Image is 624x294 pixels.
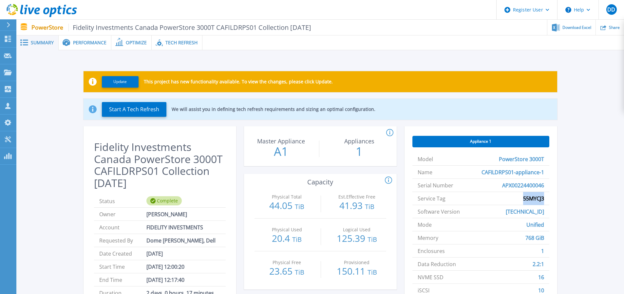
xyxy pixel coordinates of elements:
p: 20.4 [258,234,316,244]
span: TiB [368,235,377,244]
span: TiB [292,235,302,244]
span: Memory [418,231,438,244]
span: Download Excel [562,26,591,30]
p: 44.05 [258,201,316,211]
p: Physical Used [259,227,314,232]
span: TiB [295,202,304,211]
p: We will assist you in defining tech refresh requirements and sizing an optimal configuration. [172,107,375,112]
span: Requested By [99,234,146,247]
span: [DATE] 12:00:20 [146,260,184,273]
span: Service Tag [418,192,445,205]
h2: Fidelity Investments Canada PowerStore 3000T CAFILDRPS01 Collection [DATE] [94,141,226,189]
span: Account [99,221,146,234]
span: APX00224400046 [502,179,544,192]
p: 23.65 [258,266,316,277]
p: Logical Used [329,227,385,232]
p: This project has new functionality available. To view the changes, please click Update. [144,79,333,84]
span: 1 [541,244,544,257]
p: 1 [323,146,396,157]
span: [TECHNICAL_ID] [506,205,544,218]
span: FIDELITY INVESTMENTS [146,221,203,234]
p: Provisioned [329,260,385,265]
span: Optimize [126,40,147,45]
span: Model [418,153,433,165]
span: End Time [99,273,146,286]
span: TiB [295,268,304,277]
span: Serial Number [418,179,453,192]
p: 125.39 [328,234,386,244]
span: 768 GiB [525,231,544,244]
p: Physical Total [259,195,314,199]
p: 150.11 [328,266,386,277]
span: [DATE] [146,247,163,260]
span: Tech Refresh [165,40,198,45]
span: Fidelity Investments Canada PowerStore 3000T CAFILDRPS01 Collection [DATE] [68,24,312,31]
span: Owner [99,208,146,220]
button: Start A Tech Refresh [102,102,166,117]
button: Update [102,76,139,88]
span: TiB [368,268,377,277]
span: Appliance 1 [470,139,491,144]
p: 41.93 [328,201,386,211]
span: TiB [365,202,374,211]
span: CAFILDRPS01-appliance-1 [482,166,544,178]
span: 55MYCJ3 [523,192,544,205]
span: Share [609,26,620,30]
span: 16 [538,271,544,283]
span: 2.2:1 [533,258,544,270]
p: Physical Free [259,260,314,265]
span: Start Time [99,260,146,273]
span: [DATE] 12:17:40 [146,273,184,286]
span: Name [418,166,432,178]
span: Date Created [99,247,146,260]
span: [PERSON_NAME] [146,208,187,220]
span: DD [607,7,615,12]
span: Enclosures [418,244,445,257]
span: Mode [418,218,432,231]
div: Complete [146,196,182,205]
p: Est.Effective Free [329,195,385,199]
span: PowerStore 3000T [499,153,544,165]
span: Dome [PERSON_NAME], Dell [146,234,216,247]
span: Unified [526,218,544,231]
p: Appliances [324,138,394,144]
p: A1 [244,146,318,157]
span: NVME SSD [418,271,444,283]
span: Software Version [418,205,460,218]
span: Summary [31,40,54,45]
p: Master Appliance [246,138,316,144]
span: Status [99,195,146,207]
p: PowerStore [31,24,312,31]
span: Performance [73,40,106,45]
span: Data Reduction [418,258,456,270]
